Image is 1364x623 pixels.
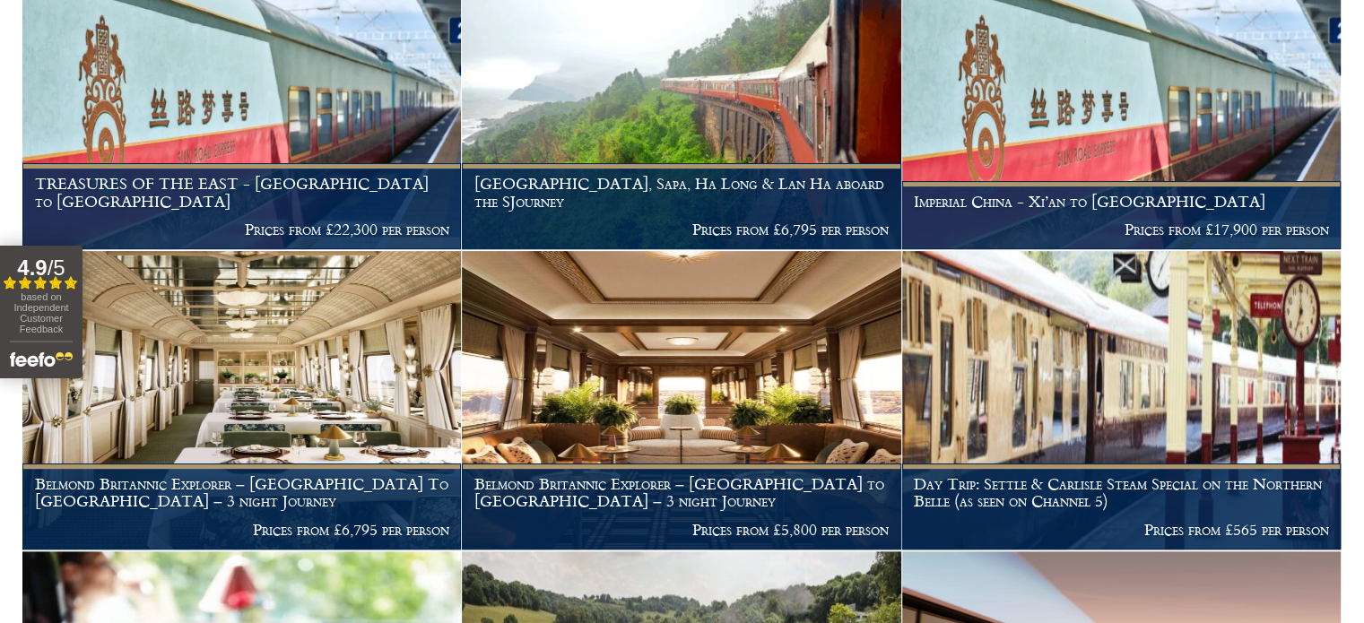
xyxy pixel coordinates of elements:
a: Belmond Britannic Explorer – [GEOGRAPHIC_DATA] to [GEOGRAPHIC_DATA] – 3 night Journey Prices from... [462,251,901,550]
h1: Imperial China - Xi’an to [GEOGRAPHIC_DATA] [914,193,1328,211]
h1: Day Trip: Settle & Carlisle Steam Special on the Northern Belle (as seen on Channel 5) [914,475,1328,510]
p: Prices from £17,900 per person [914,221,1328,238]
p: Prices from £6,795 per person [35,521,449,539]
p: Prices from £22,300 per person [35,221,449,238]
h1: Belmond Britannic Explorer – [GEOGRAPHIC_DATA] To [GEOGRAPHIC_DATA] – 3 night Journey [35,475,449,510]
h1: TREASURES OF THE EAST - [GEOGRAPHIC_DATA] to [GEOGRAPHIC_DATA] [35,175,449,210]
h1: Belmond Britannic Explorer – [GEOGRAPHIC_DATA] to [GEOGRAPHIC_DATA] – 3 night Journey [474,475,889,510]
p: Prices from £5,800 per person [474,521,889,539]
p: Prices from £6,795 per person [474,221,889,238]
a: Belmond Britannic Explorer – [GEOGRAPHIC_DATA] To [GEOGRAPHIC_DATA] – 3 night Journey Prices from... [22,251,462,550]
a: Day Trip: Settle & Carlisle Steam Special on the Northern Belle (as seen on Channel 5) Prices fro... [902,251,1342,550]
h1: [GEOGRAPHIC_DATA], Sapa, Ha Long & Lan Ha aboard the SJourney [474,175,889,210]
p: Prices from £565 per person [914,521,1328,539]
